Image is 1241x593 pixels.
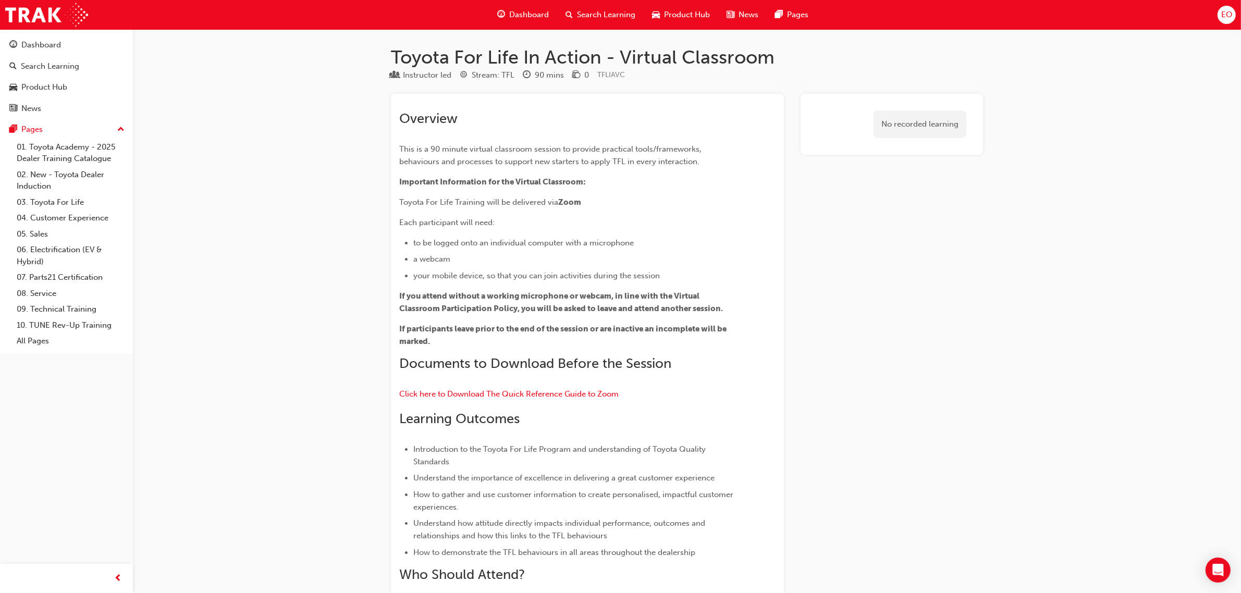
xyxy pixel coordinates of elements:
div: Price [572,69,589,82]
a: Search Learning [4,57,129,76]
span: Important Information for the Virtual Classroom: [399,177,586,187]
a: 02. New - Toyota Dealer Induction [13,167,129,194]
span: News [739,9,758,21]
div: 0 [584,69,589,81]
a: 08. Service [13,286,129,302]
span: clock-icon [523,71,531,80]
a: News [4,99,129,118]
a: search-iconSearch Learning [557,4,644,26]
span: guage-icon [497,8,505,21]
span: your mobile device, so that you can join activities during the session [413,271,660,280]
div: Open Intercom Messenger [1206,558,1231,583]
a: Dashboard [4,35,129,55]
span: If you attend without a working microphone or webcam, in line with the Virtual Classroom Particip... [399,291,723,313]
span: If participants leave prior to the end of the session or are inactive an incomplete will be marked. [399,324,728,346]
button: DashboardSearch LearningProduct HubNews [4,33,129,120]
span: Dashboard [509,9,549,21]
div: News [21,103,41,115]
button: Pages [4,120,129,139]
span: Zoom [558,197,581,207]
div: Duration [523,69,564,82]
span: car-icon [9,83,17,92]
img: Trak [5,3,88,27]
span: Who Should Attend? [399,566,525,583]
span: to be logged onto an individual computer with a microphone [413,238,634,248]
div: Stream [460,69,514,82]
span: guage-icon [9,41,17,50]
span: target-icon [460,71,468,80]
a: 09. Technical Training [13,301,129,317]
span: Overview [399,110,458,127]
div: Dashboard [21,39,61,51]
a: 04. Customer Experience [13,210,129,226]
span: How to demonstrate the TFL behaviours in all areas throughout the dealership [413,548,695,557]
a: 03. Toyota For Life [13,194,129,211]
div: Type [391,69,451,82]
span: Understand how attitude directly impacts individual performance, outcomes and relationships and h... [413,518,707,540]
span: news-icon [727,8,734,21]
div: Product Hub [21,81,67,93]
a: pages-iconPages [767,4,817,26]
a: news-iconNews [718,4,767,26]
a: All Pages [13,333,129,349]
a: guage-iconDashboard [489,4,557,26]
a: 07. Parts21 Certification [13,269,129,286]
span: a webcam [413,254,450,264]
span: This is a 90 minute virtual classroom session to provide practical tools/frameworks, behaviours a... [399,144,704,166]
span: learningResourceType_INSTRUCTOR_LED-icon [391,71,399,80]
h1: Toyota For Life In Action - Virtual Classroom [391,46,983,69]
span: news-icon [9,104,17,114]
span: search-icon [9,62,17,71]
span: Search Learning [577,9,635,21]
a: car-iconProduct Hub [644,4,718,26]
span: Each participant will need: [399,218,495,227]
a: 01. Toyota Academy - 2025 Dealer Training Catalogue [13,139,129,167]
span: Learning resource code [597,70,625,79]
div: Stream: TFL [472,69,514,81]
div: Instructor led [403,69,451,81]
span: prev-icon [115,572,122,585]
span: pages-icon [775,8,783,21]
span: Understand the importance of excellence in delivering a great customer experience [413,473,715,483]
a: Click here to Download The Quick Reference Guide to Zoom [399,389,619,399]
div: Pages [21,123,43,135]
span: Introduction to the Toyota For Life Program and understanding of Toyota Quality Standards [413,444,708,466]
span: EO [1221,9,1232,21]
span: search-icon [566,8,573,21]
span: up-icon [117,123,125,137]
span: pages-icon [9,125,17,134]
span: Learning Outcomes [399,411,520,427]
a: Product Hub [4,78,129,97]
span: How to gather and use customer information to create personalised, impactful customer experiences. [413,490,735,512]
span: Product Hub [664,9,710,21]
span: Toyota For Life Training will be delivered via [399,197,558,207]
span: car-icon [652,8,660,21]
button: EO [1218,6,1236,24]
div: Search Learning [21,60,79,72]
a: 06. Electrification (EV & Hybrid) [13,242,129,269]
a: 10. TUNE Rev-Up Training [13,317,129,333]
div: No recorded learning [874,110,966,138]
a: 05. Sales [13,226,129,242]
span: Documents to Download Before the Session [399,355,671,372]
span: money-icon [572,71,580,80]
span: Pages [787,9,808,21]
div: 90 mins [535,69,564,81]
